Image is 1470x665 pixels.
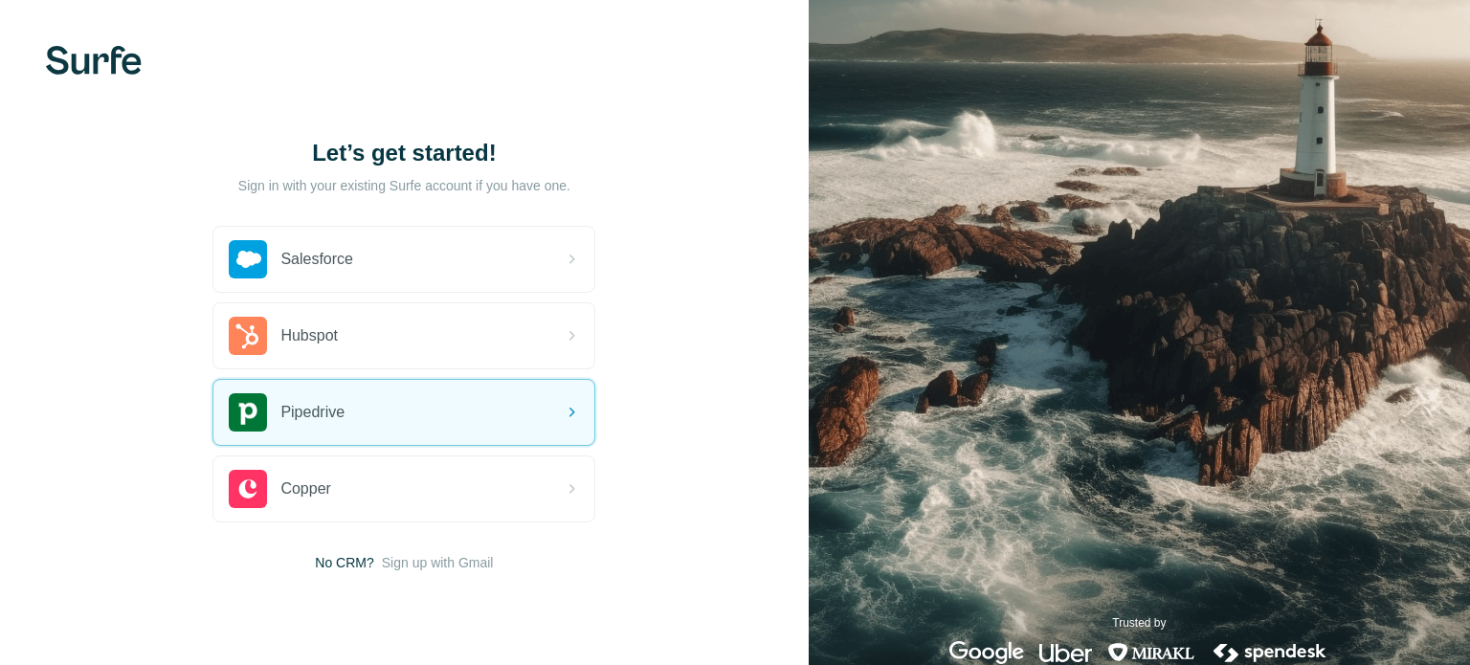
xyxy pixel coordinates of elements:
p: Sign in with your existing Surfe account if you have one. [238,176,570,195]
img: spendesk's logo [1211,641,1329,664]
img: Surfe's logo [46,46,142,75]
h1: Let’s get started! [212,138,595,168]
span: Salesforce [280,248,353,271]
span: Pipedrive [280,401,345,424]
img: copper's logo [229,470,267,508]
img: salesforce's logo [229,240,267,278]
span: No CRM? [315,553,373,572]
img: mirakl's logo [1107,641,1195,664]
span: Copper [280,477,330,500]
img: hubspot's logo [229,317,267,355]
img: google's logo [949,641,1024,664]
img: pipedrive's logo [229,393,267,432]
p: Trusted by [1112,614,1166,632]
button: Sign up with Gmail [382,553,494,572]
img: uber's logo [1039,641,1092,664]
span: Hubspot [280,324,338,347]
